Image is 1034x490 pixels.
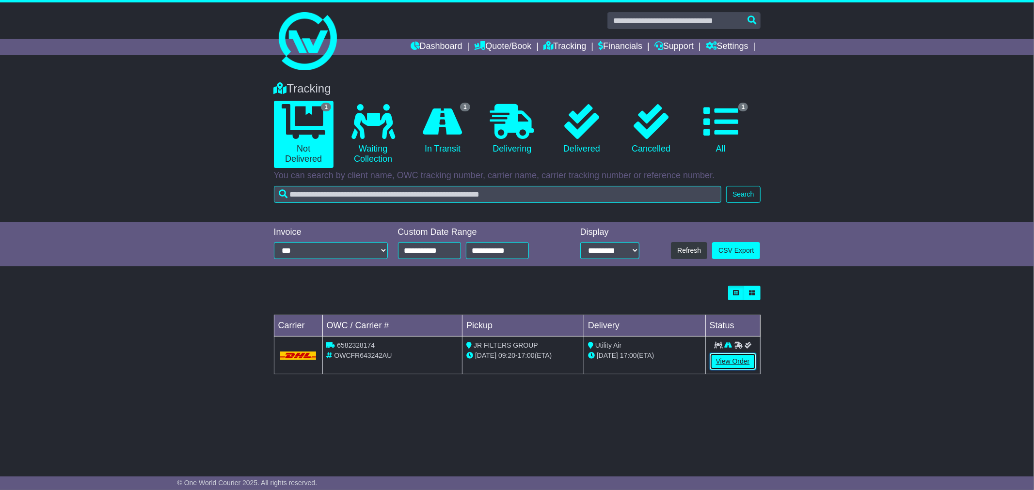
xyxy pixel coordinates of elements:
[474,39,531,55] a: Quote/Book
[475,352,496,359] span: [DATE]
[274,170,761,181] p: You can search by client name, OWC tracking number, carrier name, carrier tracking number or refe...
[413,101,472,158] a: 1 In Transit
[466,351,580,361] div: - (ETA)
[621,101,681,158] a: Cancelled
[274,101,334,168] a: 1 Not Delivered
[322,315,462,337] td: OWC / Carrier #
[482,101,542,158] a: Delivering
[597,352,618,359] span: [DATE]
[280,352,317,359] img: DHL.png
[518,352,535,359] span: 17:00
[738,103,748,111] span: 1
[269,82,765,96] div: Tracking
[460,103,470,111] span: 1
[595,341,621,349] span: Utility Air
[337,341,375,349] span: 6582328174
[588,351,701,361] div: (ETA)
[474,341,538,349] span: JR FILTERS GROUP
[321,103,331,111] span: 1
[584,315,705,337] td: Delivery
[705,315,760,337] td: Status
[462,315,584,337] td: Pickup
[177,479,318,487] span: © One World Courier 2025. All rights reserved.
[274,227,388,238] div: Invoice
[411,39,462,55] a: Dashboard
[552,101,611,158] a: Delivered
[598,39,642,55] a: Financials
[498,352,515,359] span: 09:20
[398,227,554,238] div: Custom Date Range
[620,352,637,359] span: 17:00
[710,353,756,370] a: View Order
[671,242,707,259] button: Refresh
[334,352,392,359] span: OWCFR643242AU
[726,186,760,203] button: Search
[691,101,750,158] a: 1 All
[706,39,748,55] a: Settings
[343,101,403,168] a: Waiting Collection
[712,242,760,259] a: CSV Export
[654,39,694,55] a: Support
[274,315,322,337] td: Carrier
[543,39,586,55] a: Tracking
[580,227,640,238] div: Display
